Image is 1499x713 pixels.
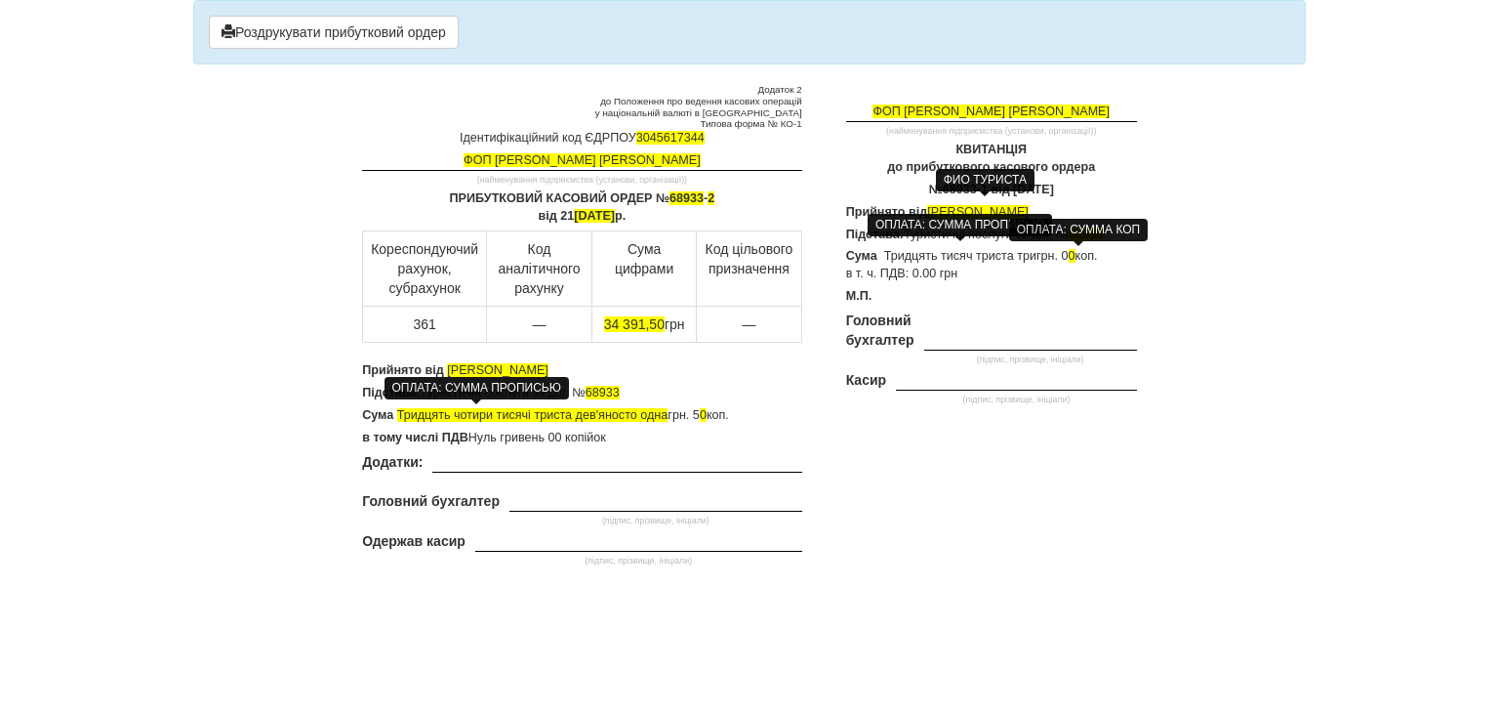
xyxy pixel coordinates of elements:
span: 68933 [669,191,704,205]
td: Код аналітичного рахунку [487,231,592,306]
p: Туристичні послуги за дог. № [362,385,801,402]
b: Прийнято від [362,363,444,377]
td: Кореспондуючий рахунок, субрахунок [363,231,487,306]
span: 34 391,50 [604,316,665,332]
span: 0 [1069,249,1075,263]
p: грн. 5 коп. [362,407,801,425]
b: М.П. [846,289,872,303]
button: Роздрукувати прибутковий ордер [209,16,459,49]
p: від [DATE] [846,182,1137,199]
td: — [697,306,801,342]
span: 2 [708,191,714,205]
b: в тому числі ПДВ [362,431,468,444]
div: ОПЛАТА: СУММА КОП [1009,219,1149,241]
td: — [487,306,592,342]
td: Сума цифрами [591,231,696,306]
td: 361 [363,306,487,342]
b: Прийнято від [846,205,928,219]
span: ФОП [PERSON_NAME] [PERSON_NAME] [464,153,701,167]
small: (підпис, прізвище, ініціали) [475,556,802,566]
span: [PERSON_NAME] [447,363,548,377]
span: [DATE] [574,209,615,223]
span: 0 [700,408,707,422]
span: 68933 [586,386,620,399]
td: Код цільового призначення [697,231,801,306]
small: Додаток 2 до Положення про ведення касових операцій у національній валюті в [GEOGRAPHIC_DATA] Тип... [362,84,801,130]
div: ОПЛАТА: СУММА ПРОПИСЬЮ [385,377,569,399]
b: Підстава: [846,228,904,241]
th: Касир [846,370,896,410]
span: ФОП [PERSON_NAME] [PERSON_NAME] [872,105,1110,118]
p: Ідентифікаційний код ЄДРПОУ [362,130,801,147]
span: № 68933-1 [929,183,992,196]
small: (підпис, прізвище, ініціали) [924,355,1137,365]
b: Сума [846,249,877,263]
small: (найменування підприємства (установи, організації)) [846,126,1137,137]
div: ФИО ТУРИСТА [936,169,1034,191]
th: Додатки: [362,452,432,492]
th: Головний бухгалтер [362,491,509,531]
span: Тридцять чотири тисячі триста дев'яносто одна [397,408,668,422]
p: ПРИБУТКОВИЙ КАСОВИЙ ОРДЕР № - від 21 р. [362,190,801,226]
small: (найменування підприємства (установи, організації)) [362,175,801,186]
small: (підпис, прізвище, ініціали) [509,516,802,526]
p: Нуль гривень 00 копійок [362,430,801,447]
b: Підстава: [362,386,420,399]
p: грн. 0 коп. в т. ч. ПДВ: 0.00 грн [846,248,1137,283]
p: Туристичні послуги за дог. № [846,227,1137,244]
small: (підпис, прізвище, ініціали) [896,395,1137,405]
td: грн [591,306,696,342]
span: Тридцять тисяч триста три [880,249,1036,263]
th: Головний бухгалтер [846,311,924,370]
div: ОПЛАТА: СУММА ПРОПИСЬЮ [868,214,1052,236]
b: Сума [362,408,393,422]
span: 3045617344 [636,131,705,145]
p: КВИТАНЦІЯ до прибуткового касового ордера [846,142,1137,177]
span: [PERSON_NAME] [927,205,1029,219]
th: Одержав касир [362,531,475,571]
